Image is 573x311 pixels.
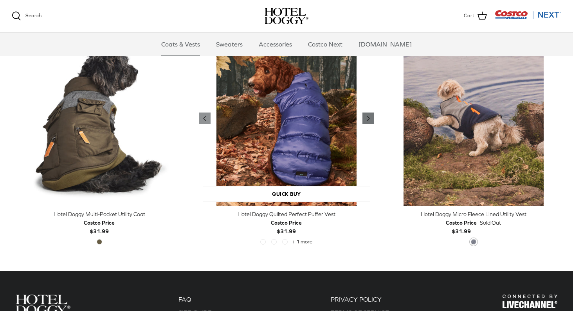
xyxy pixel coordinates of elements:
[12,31,187,206] a: Hotel Doggy Multi-Pocket Utility Coat
[331,296,382,303] a: PRIVACY POLICY
[265,8,308,24] img: hoteldoggycom
[12,210,187,236] a: Hotel Doggy Multi-Pocket Utility Coat Costco Price$31.99
[199,210,374,236] a: Hotel Doggy Quilted Perfect Puffer Vest Costco Price$31.99
[386,31,561,206] a: Hotel Doggy Micro Fleece Lined Utility Vest
[178,296,191,303] a: FAQ
[84,218,115,234] b: $31.99
[480,218,501,227] span: Sold Out
[154,32,207,56] a: Coats & Vests
[271,218,302,234] b: $31.99
[495,10,561,20] img: Costco Next
[386,210,561,218] div: Hotel Doggy Micro Fleece Lined Utility Vest
[292,239,312,245] span: + 1 more
[351,32,419,56] a: [DOMAIN_NAME]
[199,113,211,124] a: Previous
[265,8,308,24] a: hoteldoggy.com hoteldoggycom
[464,11,487,21] a: Cart
[12,11,41,21] a: Search
[209,32,250,56] a: Sweaters
[12,210,187,218] div: Hotel Doggy Multi-Pocket Utility Coat
[464,12,474,20] span: Cart
[84,218,115,227] div: Costco Price
[301,32,350,56] a: Costco Next
[199,210,374,218] div: Hotel Doggy Quilted Perfect Puffer Vest
[199,31,374,206] a: Hotel Doggy Quilted Perfect Puffer Vest
[503,295,557,308] img: Hotel Doggy Costco Next
[495,15,561,21] a: Visit Costco Next
[446,218,477,227] div: Costco Price
[386,210,561,236] a: Hotel Doggy Micro Fleece Lined Utility Vest Costco Price$31.99 Sold Out
[203,186,370,202] a: Quick buy
[252,32,299,56] a: Accessories
[362,113,374,124] a: Previous
[446,218,477,234] b: $31.99
[271,218,302,227] div: Costco Price
[25,13,41,18] span: Search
